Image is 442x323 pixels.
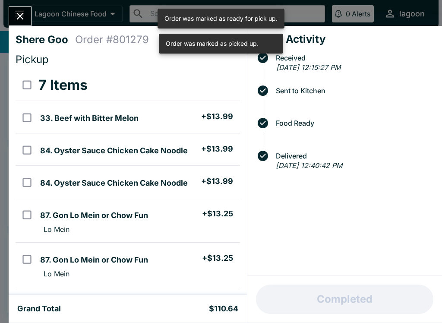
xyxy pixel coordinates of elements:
h5: + $13.25 [202,253,233,263]
span: Sent to Kitchen [272,87,435,95]
div: Order was marked as ready for pick up. [164,11,278,26]
span: Pickup [16,53,49,66]
h4: Order Activity [254,33,435,46]
h4: Order # 801279 [75,33,149,46]
p: Lo Mein [44,225,69,234]
em: [DATE] 12:15:27 PM [276,63,341,72]
h5: 87. Gon Lo Mein or Chow Fun [40,210,148,221]
h5: 87. Gon Lo Mein or Chow Fun [40,255,148,265]
h5: + $13.25 [202,209,233,219]
p: Lo Mein [44,269,69,278]
span: Food Ready [272,119,435,127]
h3: 7 Items [38,76,88,94]
h5: 33. Beef with Bitter Melon [40,113,139,123]
h5: 84. Oyster Sauce Chicken Cake Noodle [40,146,188,156]
h5: + $13.99 [201,176,233,187]
em: [DATE] 12:40:42 PM [276,161,342,170]
h5: + $13.99 [201,144,233,154]
button: Close [9,7,31,25]
span: Received [272,54,435,62]
h5: 84. Oyster Sauce Chicken Cake Noodle [40,178,188,188]
div: Order was marked as picked up. [166,36,259,51]
h5: Grand Total [17,304,61,314]
span: Delivered [272,152,435,160]
h5: + $13.99 [201,111,233,122]
h5: $110.64 [209,304,238,314]
h4: Shere Goo [16,33,75,46]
